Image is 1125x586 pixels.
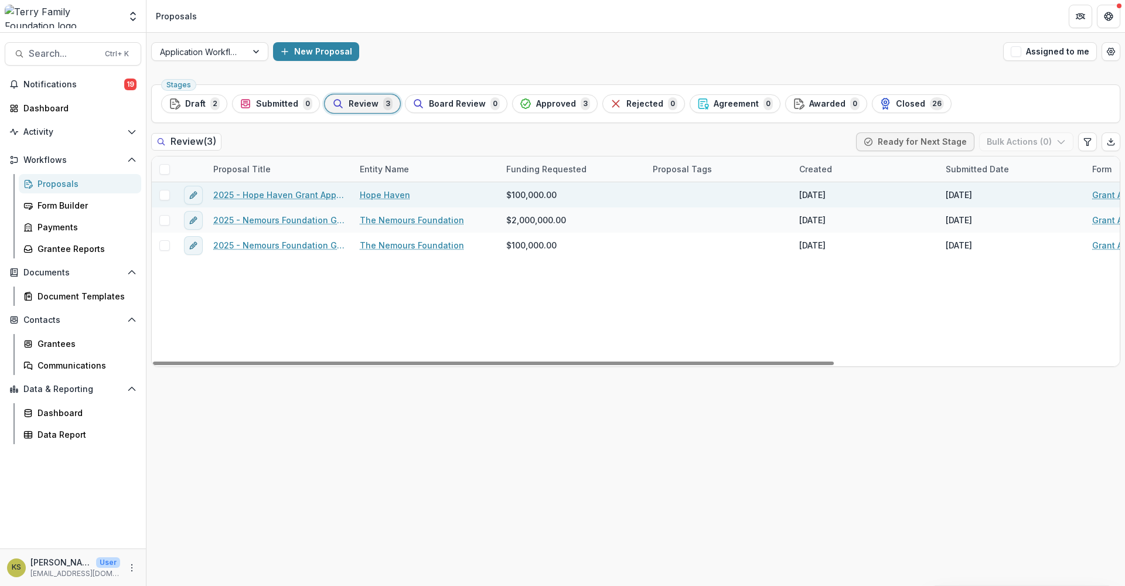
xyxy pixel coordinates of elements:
div: Created [792,156,939,182]
div: [DATE] [946,214,972,226]
span: Workflows [23,155,122,165]
span: 26 [930,97,944,110]
button: Submitted0 [232,94,320,113]
button: Open Workflows [5,151,141,169]
a: Grantee Reports [19,239,141,258]
div: Submitted Date [939,156,1085,182]
button: Open Documents [5,263,141,282]
a: Hope Haven [360,189,410,201]
p: [EMAIL_ADDRESS][DOMAIN_NAME] [30,568,120,579]
button: Assigned to me [1003,42,1097,61]
button: edit [184,236,203,255]
button: Open entity switcher [125,5,141,28]
button: Open Data & Reporting [5,380,141,398]
button: More [125,561,139,575]
span: 3 [383,97,393,110]
span: $2,000,000.00 [506,214,566,226]
div: Funding Requested [499,156,646,182]
button: Board Review0 [405,94,507,113]
button: edit [184,186,203,205]
button: Ready for Next Stage [856,132,974,151]
a: Document Templates [19,287,141,306]
a: 2025 - Nemours Foundation Grant Application - Analysis of [MEDICAL_DATA] Care in [GEOGRAPHIC_DATA] [213,239,346,251]
span: 3 [581,97,590,110]
span: 0 [490,97,500,110]
div: Proposal Title [206,156,353,182]
div: [DATE] [946,239,972,251]
button: Open Contacts [5,311,141,329]
a: Grantees [19,334,141,353]
a: 2025 - Hope Haven Grant Application - General Operating Support [213,189,346,201]
span: 0 [850,97,860,110]
button: Export table data [1102,132,1120,151]
p: [PERSON_NAME] [30,556,91,568]
button: Open table manager [1102,42,1120,61]
button: Draft2 [161,94,227,113]
div: Grantee Reports [37,243,132,255]
a: 2025 - Nemours Foundation Grant Application Form - Program or Project [213,214,346,226]
div: Created [792,163,839,175]
span: Contacts [23,315,122,325]
div: Entity Name [353,156,499,182]
a: Payments [19,217,141,237]
span: Documents [23,268,122,278]
div: Proposal Tags [646,163,719,175]
div: [DATE] [799,214,826,226]
div: Form [1085,163,1119,175]
a: Form Builder [19,196,141,215]
button: Review3 [325,94,400,113]
div: Dashboard [23,102,132,114]
span: $100,000.00 [506,189,557,201]
div: [DATE] [799,239,826,251]
div: [DATE] [946,189,972,201]
h2: Review ( 3 ) [151,133,221,150]
button: edit [184,211,203,230]
a: The Nemours Foundation [360,214,464,226]
span: 2 [210,97,220,110]
button: New Proposal [273,42,359,61]
span: Search... [29,48,98,59]
span: Draft [185,99,206,109]
div: Proposals [37,178,132,190]
button: Closed26 [872,94,952,113]
div: Communications [37,359,132,372]
div: Document Templates [37,290,132,302]
button: Open Activity [5,122,141,141]
div: Proposal Tags [646,156,792,182]
div: Dashboard [37,407,132,419]
a: Communications [19,356,141,375]
span: Approved [536,99,576,109]
a: Dashboard [19,403,141,423]
div: Kathleen Shaw [12,564,21,571]
a: The Nemours Foundation [360,239,464,251]
span: 0 [668,97,677,110]
span: Awarded [809,99,846,109]
div: Payments [37,221,132,233]
img: Terry Family Foundation logo [5,5,120,28]
span: Notifications [23,80,124,90]
span: 0 [303,97,312,110]
div: Proposals [156,10,197,22]
button: Search... [5,42,141,66]
div: Data Report [37,428,132,441]
a: Proposals [19,174,141,193]
span: Activity [23,127,122,137]
span: Closed [896,99,925,109]
span: $100,000.00 [506,239,557,251]
span: Submitted [256,99,298,109]
button: Approved3 [512,94,598,113]
a: Data Report [19,425,141,444]
div: Submitted Date [939,163,1016,175]
div: Funding Requested [499,163,594,175]
button: Partners [1069,5,1092,28]
span: Review [349,99,379,109]
button: Awarded0 [785,94,867,113]
div: Grantees [37,338,132,350]
button: Edit table settings [1078,132,1097,151]
span: Stages [166,81,191,89]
